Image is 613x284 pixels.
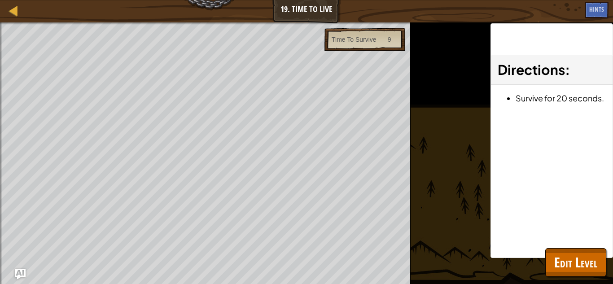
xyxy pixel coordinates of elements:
button: Ask AI [15,269,26,280]
div: 9 [388,35,391,44]
span: Hints [589,5,604,13]
span: Directions [498,61,565,78]
button: Edit Level [545,248,606,277]
li: Survive for 20 seconds. [516,92,606,105]
h3: : [498,60,606,80]
span: Edit Level [554,253,597,271]
div: Time To Survive [332,35,377,44]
